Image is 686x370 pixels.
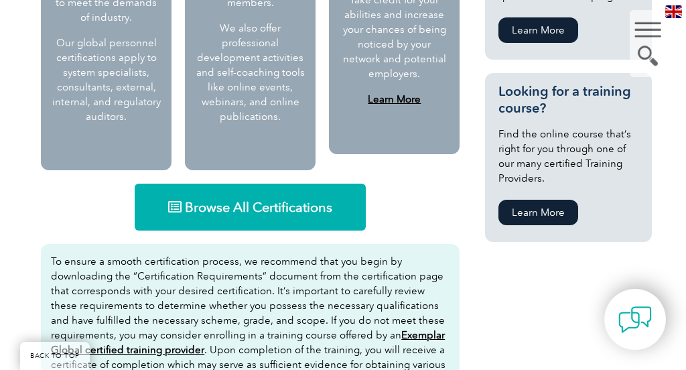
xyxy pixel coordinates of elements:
[618,303,652,336] img: contact-chat.png
[368,93,421,105] a: Learn More
[51,36,161,124] p: Our global personnel certifications apply to system specialists, consultants, external, internal,...
[498,200,578,225] a: Learn More
[135,184,366,231] a: Browse All Certifications
[185,200,332,214] span: Browse All Certifications
[20,342,90,370] a: BACK TO TOP
[665,5,682,18] img: en
[195,21,305,124] p: We also offer professional development activities and self-coaching tools like online events, web...
[498,17,578,43] a: Learn More
[498,127,638,186] p: Find the online course that’s right for you through one of our many certified Training Providers.
[498,83,638,117] h3: Looking for a training course?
